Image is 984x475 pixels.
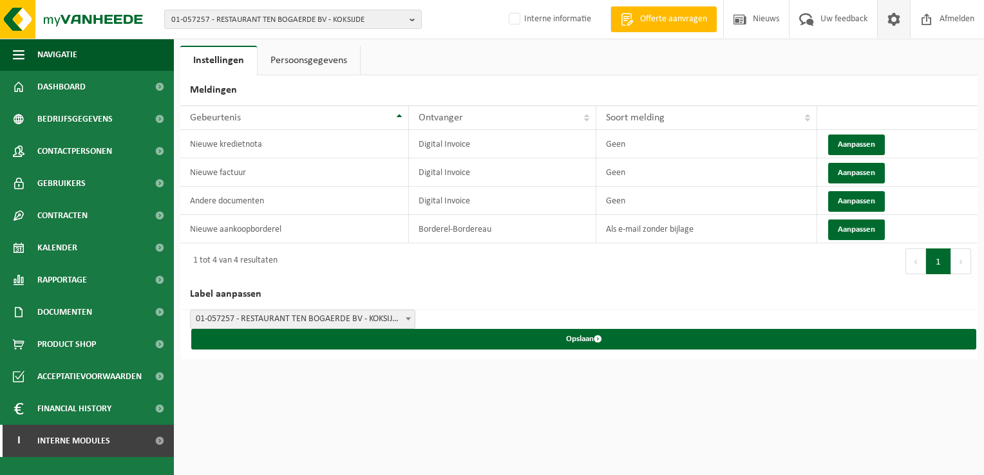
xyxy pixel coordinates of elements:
button: 01-057257 - RESTAURANT TEN BOGAERDE BV - KOKSIJDE [164,10,422,29]
button: Next [951,248,971,274]
button: 1 [926,248,951,274]
span: 01-057257 - RESTAURANT TEN BOGAERDE BV - KOKSIJDE [191,310,415,328]
td: Digital Invoice [409,158,597,187]
span: 01-057257 - RESTAURANT TEN BOGAERDE BV - KOKSIJDE [190,310,415,329]
td: Geen [596,187,817,215]
td: Geen [596,158,817,187]
span: Ontvanger [419,113,463,123]
span: Interne modules [37,425,110,457]
td: Andere documenten [180,187,409,215]
h2: Label aanpassen [180,279,978,310]
h2: Meldingen [180,75,978,106]
button: Aanpassen [828,191,885,212]
button: Aanpassen [828,135,885,155]
td: Als e-mail zonder bijlage [596,215,817,243]
span: Product Shop [37,328,96,360]
a: Instellingen [180,46,257,75]
span: Soort melding [606,113,665,123]
a: Offerte aanvragen [610,6,717,32]
span: Dashboard [37,71,86,103]
span: Financial History [37,393,111,425]
span: Documenten [37,296,92,328]
td: Digital Invoice [409,130,597,158]
td: Nieuwe aankoopborderel [180,215,409,243]
span: Navigatie [37,39,77,71]
button: Opslaan [191,329,976,349]
span: Acceptatievoorwaarden [37,360,142,393]
span: Contactpersonen [37,135,112,167]
td: Borderel-Bordereau [409,215,597,243]
span: Kalender [37,232,77,264]
td: Nieuwe kredietnota [180,130,409,158]
span: Gebeurtenis [190,113,241,123]
td: Geen [596,130,817,158]
label: Interne informatie [506,10,591,29]
span: I [13,425,24,457]
button: Aanpassen [828,219,885,240]
td: Nieuwe factuur [180,158,409,187]
td: Digital Invoice [409,187,597,215]
button: Previous [905,248,926,274]
span: 01-057257 - RESTAURANT TEN BOGAERDE BV - KOKSIJDE [171,10,404,30]
span: Offerte aanvragen [637,13,710,26]
button: Aanpassen [828,163,885,183]
span: Bedrijfsgegevens [37,103,113,135]
span: Rapportage [37,264,87,296]
div: 1 tot 4 van 4 resultaten [187,250,278,273]
span: Contracten [37,200,88,232]
a: Persoonsgegevens [258,46,360,75]
span: Gebruikers [37,167,86,200]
